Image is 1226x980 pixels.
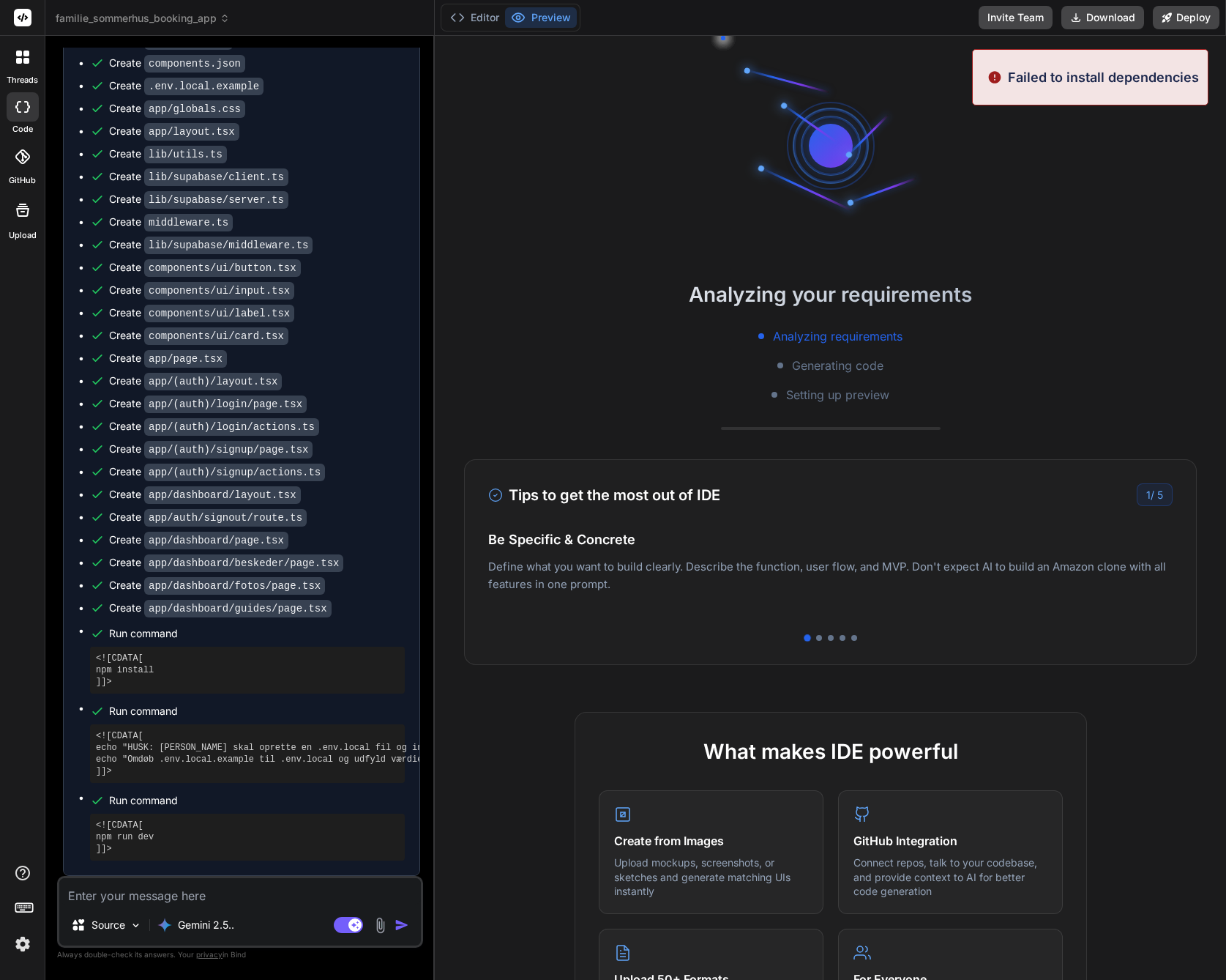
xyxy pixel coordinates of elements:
code: .env.local.example [144,78,263,95]
div: Create [109,442,313,457]
span: Run command [109,626,405,641]
pre: <![CDATA[ echo "HUSK: [PERSON_NAME] skal oprette en .env.local fil og indsætte dine Supabase nøgl... [96,730,399,777]
code: app/dashboard/fotos/page.tsx [144,577,325,595]
h2: What makes IDE powerful [599,736,1063,767]
span: familie_sommerhus_booking_app [56,11,230,26]
img: Pick Models [130,919,142,932]
span: 5 [1157,489,1163,501]
code: app/dashboard/guides/page.tsx [144,600,332,617]
p: Always double-check its answers. Your in Bind [57,948,423,962]
p: Gemini 2.5.. [178,918,234,932]
label: code [12,123,33,136]
div: Create [109,56,245,71]
img: attachment [372,917,389,934]
pre: <![CDATA[ npm install ]]> [96,653,399,688]
img: icon [395,918,409,932]
p: Failed to install dependencies [1008,67,1199,87]
div: Create [109,351,227,366]
code: app/layout.tsx [144,123,239,141]
span: 1 [1146,489,1151,501]
span: Run command [109,793,405,808]
code: app/dashboard/layout.tsx [144,486,301,504]
code: lib/supabase/middleware.ts [144,237,313,254]
div: Create [109,146,227,162]
h4: Create from Images [614,832,808,850]
div: Create [109,78,263,94]
h4: GitHub Integration [853,832,1047,850]
p: Connect repos, talk to your codebase, and provide context to AI for better code generation [853,855,1047,899]
code: components/ui/input.tsx [144,282,294,300]
img: alert [987,67,1002,87]
img: settings [10,932,35,957]
div: Create [109,601,332,616]
div: Create [109,396,307,412]
span: Analyzing requirements [773,327,902,345]
code: lib/utils.ts [144,146,227,163]
h3: Tips to get the most out of IDE [488,484,720,506]
div: Create [109,487,301,502]
p: Upload mockups, screenshots, or sketches and generate matching UIs instantly [614,855,808,899]
code: components/ui/button.tsx [144,259,301,277]
div: Create [109,33,233,48]
code: app/page.tsx [144,350,227,368]
div: Create [109,419,319,434]
button: Download [1061,6,1144,29]
code: app/dashboard/beskeder/page.tsx [144,554,343,572]
code: components/ui/label.tsx [144,305,294,322]
div: Create [109,374,282,389]
div: Create [109,237,313,253]
pre: <![CDATA[ npm run dev ]]> [96,820,399,855]
code: app/(auth)/layout.tsx [144,373,282,390]
h4: Be Specific & Concrete [488,530,1173,549]
div: Create [109,192,288,207]
span: Generating code [792,357,883,374]
div: Create [109,260,301,275]
code: app/dashboard/page.tsx [144,532,288,549]
label: GitHub [9,174,36,187]
div: Create [109,464,325,480]
img: Gemini 2.5 Pro [157,918,172,932]
code: middleware.ts [144,214,233,231]
code: components/ui/card.tsx [144,327,288,345]
div: Create [109,101,245,116]
button: Preview [505,7,577,28]
div: / [1137,483,1173,506]
div: Create [109,283,294,298]
p: Source [91,918,125,932]
div: Create [109,328,288,344]
code: app/(auth)/signup/actions.ts [144,464,325,481]
code: app/(auth)/login/actions.ts [144,418,319,436]
div: Create [109,124,239,139]
span: Run command [109,704,405,719]
code: app/(auth)/signup/page.tsx [144,441,313,459]
button: Editor [444,7,505,28]
div: Create [109,555,343,571]
div: Create [109,510,307,525]
label: threads [7,74,38,86]
span: Setting up preview [786,386,889,404]
code: app/globals.css [144,100,245,118]
div: Create [109,578,325,593]
code: app/auth/signout/route.ts [144,509,307,527]
code: components.json [144,55,245,73]
label: Upload [9,229,37,242]
div: Create [109,305,294,321]
code: lib/supabase/server.ts [144,191,288,209]
code: app/(auth)/login/page.tsx [144,396,307,413]
div: Create [109,215,233,230]
button: Invite Team [979,6,1053,29]
code: lib/supabase/client.ts [144,168,288,186]
h2: Analyzing your requirements [435,279,1226,310]
div: Create [109,532,288,548]
span: privacy [196,950,223,959]
button: Deploy [1153,6,1219,29]
div: Create [109,169,288,185]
